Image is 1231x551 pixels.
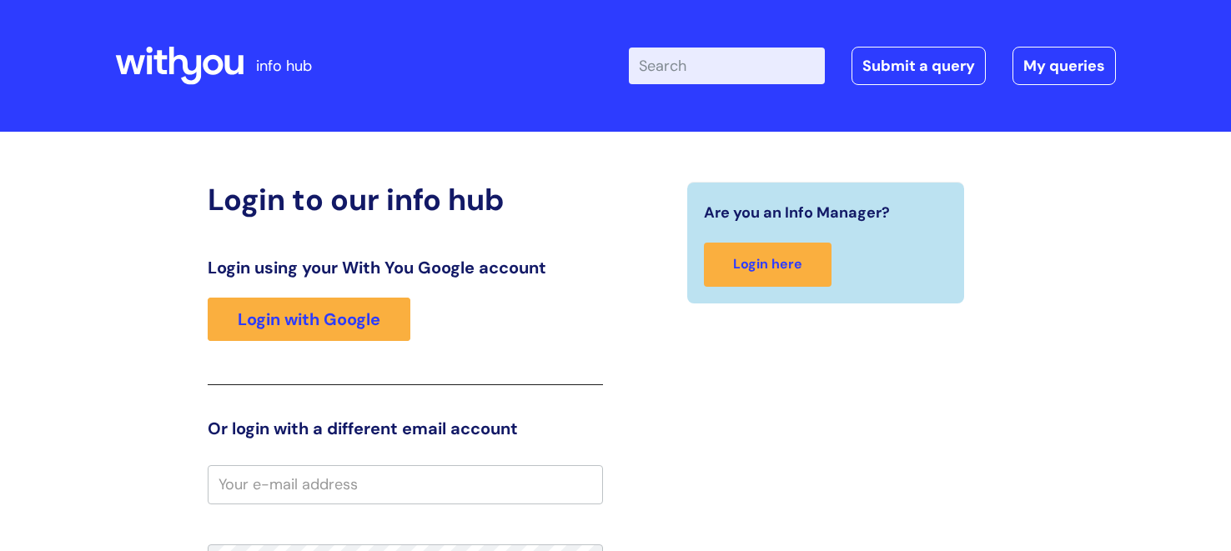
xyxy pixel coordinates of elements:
[208,465,603,503] input: Your e-mail address
[704,243,832,287] a: Login here
[256,53,312,79] p: info hub
[1012,47,1116,85] a: My queries
[208,182,603,218] h2: Login to our info hub
[208,298,410,341] a: Login with Google
[629,48,825,84] input: Search
[208,258,603,278] h3: Login using your With You Google account
[704,199,890,226] span: Are you an Info Manager?
[852,47,986,85] a: Submit a query
[208,418,603,438] h3: Or login with a different email account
